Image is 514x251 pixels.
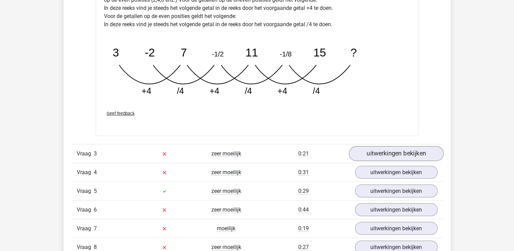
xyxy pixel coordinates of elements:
span: 0:31 [298,169,309,176]
span: 0:29 [298,188,309,195]
span: 7 [94,225,97,232]
tspan: -1/8 [280,50,291,58]
span: zeer moeilijk [211,169,241,176]
span: Geef feedback [107,111,135,116]
span: Vraag [77,168,94,177]
a: uitwerkingen bekijken [355,203,438,216]
a: uitwerkingen bekijken [355,185,438,198]
span: Vraag [77,150,94,158]
span: zeer moeilijk [211,150,241,157]
span: Vraag [77,224,94,233]
tspan: 11 [245,46,258,59]
tspan: +4 [141,86,151,96]
span: zeer moeilijk [211,188,241,195]
span: zeer moeilijk [211,206,241,213]
span: 4 [94,169,97,175]
span: 8 [94,244,97,250]
a: uitwerkingen bekijken [355,166,438,179]
span: moeilijk [217,225,235,232]
span: Vraag [77,206,94,214]
tspan: ? [350,46,357,59]
span: 0:19 [298,225,309,232]
tspan: -1/2 [212,50,223,58]
span: zeer moeilijk [211,244,241,251]
tspan: -2 [145,46,155,59]
span: 6 [94,206,97,213]
tspan: +4 [209,86,219,96]
tspan: 15 [313,46,326,59]
tspan: 3 [112,46,119,59]
tspan: /4 [177,86,184,96]
a: uitwerkingen bekijken [349,146,443,161]
span: Vraag [77,187,94,195]
tspan: 7 [180,46,187,59]
span: 5 [94,188,97,194]
span: 3 [94,150,97,157]
span: 0:21 [298,150,309,157]
a: uitwerkingen bekijken [355,222,438,235]
span: 0:27 [298,244,309,251]
span: 0:44 [298,206,309,213]
tspan: +4 [277,86,287,96]
tspan: /4 [313,86,320,96]
tspan: /4 [245,86,252,96]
